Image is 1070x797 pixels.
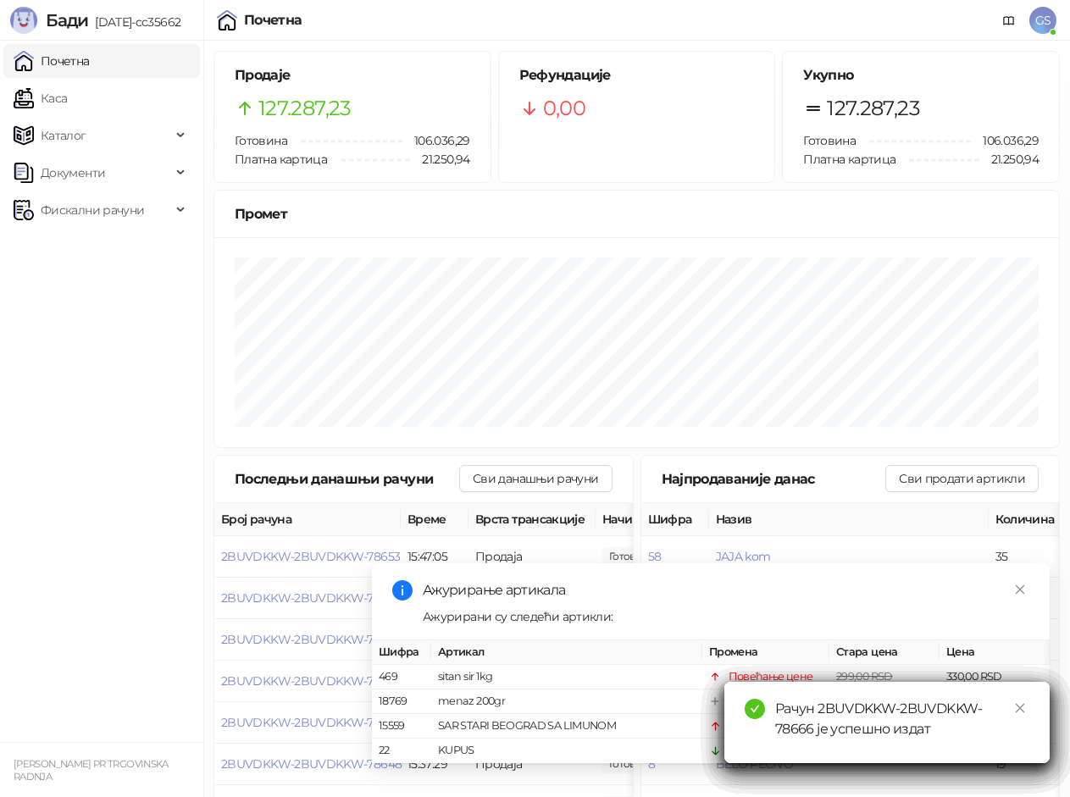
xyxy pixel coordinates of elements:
[940,640,1050,665] th: Цена
[221,673,401,689] button: 2BUVDKKW-2BUVDKKW-78650
[775,699,1029,739] div: Рачун 2BUVDKKW-2BUVDKKW-78666 је успешно издат
[989,503,1065,536] th: Количина
[392,580,413,601] span: info-circle
[372,739,431,764] td: 22
[423,607,1029,626] div: Ажурирани су следећи артикли:
[971,131,1039,150] span: 106.036,29
[602,547,660,566] span: 225,00
[803,152,895,167] span: Платна картица
[716,549,771,564] button: JAJA kom
[372,715,431,739] td: 15559
[10,7,37,34] img: Logo
[402,131,470,150] span: 106.036,29
[1011,580,1029,599] a: Close
[702,640,829,665] th: Промена
[709,503,989,536] th: Назив
[829,640,940,665] th: Стара цена
[235,152,327,167] span: Платна картица
[995,7,1023,34] a: Документација
[14,44,90,78] a: Почетна
[596,503,765,536] th: Начини плаћања
[662,468,886,490] div: Најпродаваније данас
[41,193,144,227] span: Фискални рачуни
[214,503,401,536] th: Број рачуна
[648,549,662,564] button: 58
[885,465,1039,492] button: Сви продати артикли
[372,666,431,690] td: 469
[14,758,169,783] small: [PERSON_NAME] PR TRGOVINSKA RADNJA
[221,590,400,606] button: 2BUVDKKW-2BUVDKKW-78652
[519,65,755,86] h5: Рефундације
[221,715,402,730] button: 2BUVDKKW-2BUVDKKW-78649
[431,690,702,715] td: menaz 200gr
[41,156,105,190] span: Документи
[88,14,180,30] span: [DATE]-cc35662
[803,65,1039,86] h5: Укупно
[1029,7,1056,34] span: GS
[372,640,431,665] th: Шифра
[258,92,352,125] span: 127.287,23
[803,133,856,148] span: Готовина
[41,119,86,152] span: Каталог
[14,81,67,115] a: Каса
[235,468,459,490] div: Последњи данашњи рачуни
[641,503,709,536] th: Шифра
[423,580,1029,601] div: Ажурирање артикала
[431,640,702,665] th: Артикал
[1011,699,1029,717] a: Close
[235,203,1039,224] div: Промет
[468,503,596,536] th: Врста трансакције
[745,699,765,719] span: check-circle
[1014,584,1026,595] span: close
[1014,702,1026,714] span: close
[431,666,702,690] td: sitan sir 1kg
[979,150,1039,169] span: 21.250,94
[221,756,402,772] button: 2BUVDKKW-2BUVDKKW-78648
[410,150,469,169] span: 21.250,94
[221,549,400,564] button: 2BUVDKKW-2BUVDKKW-78653
[729,669,813,686] div: Повећање цене
[221,632,397,647] button: 2BUVDKKW-2BUVDKKW-78651
[235,133,287,148] span: Готовина
[827,92,920,125] span: 127.287,23
[940,666,1050,690] td: 330,00 RSD
[401,503,468,536] th: Време
[459,465,612,492] button: Сви данашњи рачуни
[244,14,302,27] div: Почетна
[431,715,702,739] td: SAR STARI BEOGRAD SA LIMUNOM
[372,690,431,715] td: 18769
[46,10,88,30] span: Бади
[543,92,585,125] span: 0,00
[235,65,470,86] h5: Продаје
[431,739,702,764] td: KUPUS
[401,536,468,578] td: 15:47:05
[836,671,893,684] span: 299,00 RSD
[989,536,1065,578] td: 35
[468,536,596,578] td: Продаја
